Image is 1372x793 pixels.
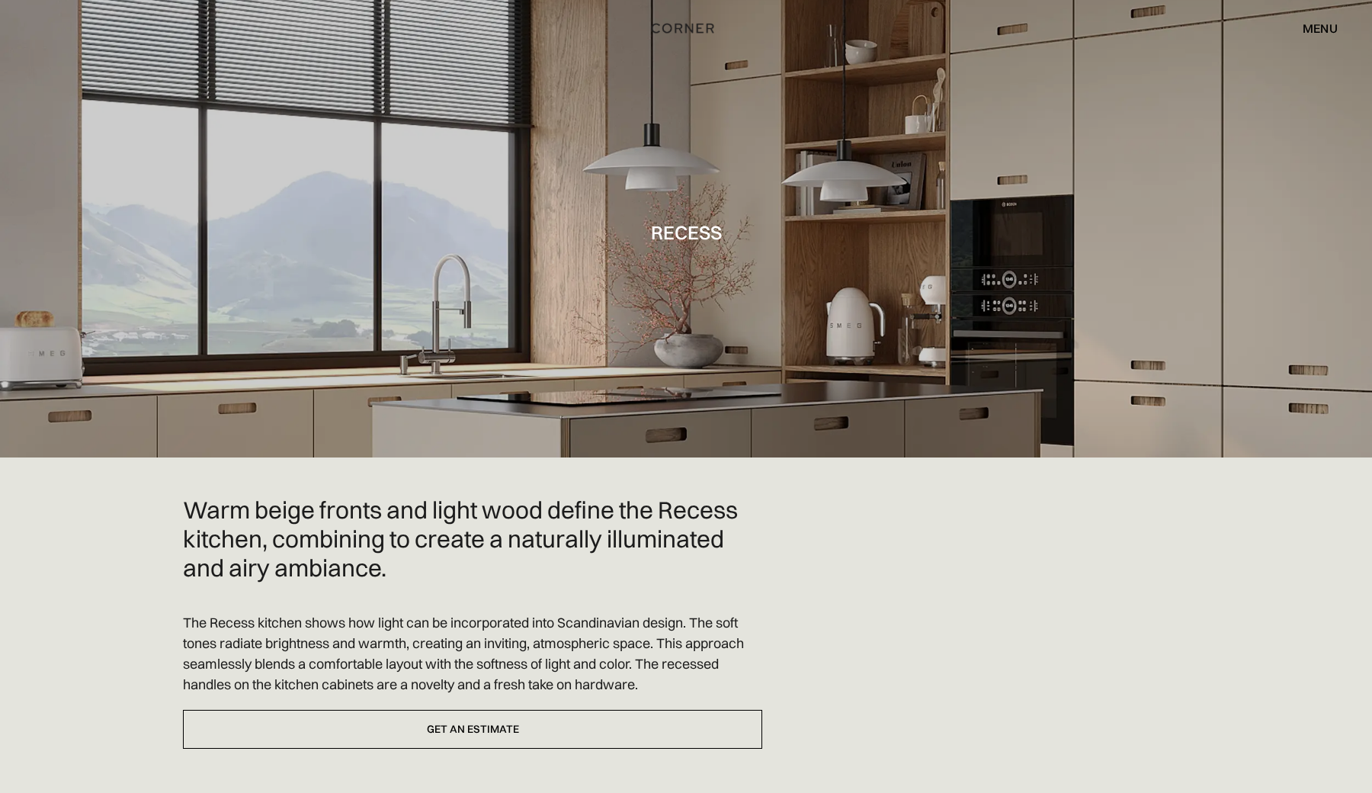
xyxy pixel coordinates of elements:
h2: Warm beige fronts and light wood define the Recess kitchen, combining to create a naturally illum... [183,496,762,582]
div: menu [1287,15,1338,41]
h1: Recess [651,222,722,242]
a: Get an estimate [183,710,762,749]
div: menu [1303,22,1338,34]
p: The Recess kitchen shows how light can be incorporated into Scandinavian design. The soft tones r... [183,612,762,695]
a: home [627,18,745,38]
